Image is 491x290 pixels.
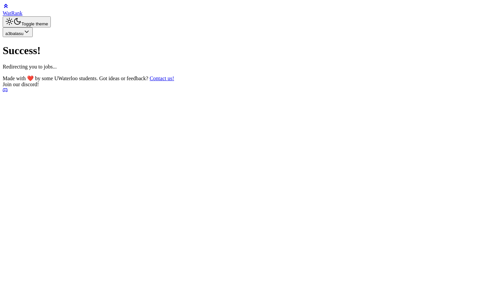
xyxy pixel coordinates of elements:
[3,16,51,27] button: Toggle theme
[150,76,174,81] a: Contact us!
[3,10,488,16] div: Wat
[3,82,488,88] div: Join our discord!
[21,21,48,26] span: Toggle theme
[5,31,23,36] span: a3balasu
[3,3,488,16] a: WatRank
[11,10,22,16] span: Rank
[3,27,33,37] button: a3balasu
[3,76,174,81] span: Made with ❤️ by some UWaterloo students. Got ideas or feedback?
[3,64,488,70] p: Redirecting you to jobs...
[3,44,488,57] h1: Success!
